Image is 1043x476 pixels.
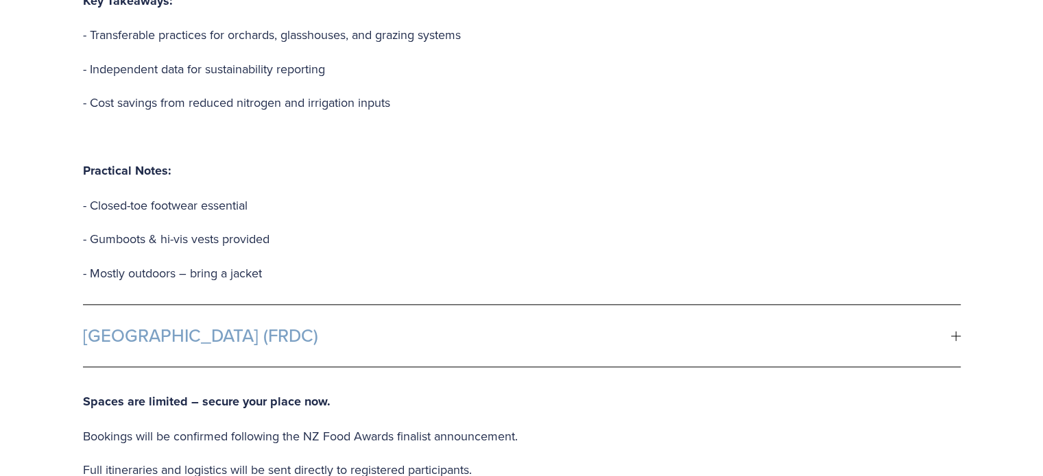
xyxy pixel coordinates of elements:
strong: Practical Notes: [83,162,171,179]
p: - Mostly outdoors – bring a jacket [83,262,697,284]
p: Bookings will be confirmed following the NZ Food Awards finalist announcement. [83,425,961,447]
p: - Gumboots & hi-vis vests provided [83,228,697,250]
p: - Cost savings from reduced nitrogen and irrigation inputs [83,92,697,114]
p: - Independent data for sustainability reporting [83,58,697,80]
p: - Transferable practices for orchards, glasshouses, and grazing systems [83,24,697,46]
strong: Spaces are limited – secure your place now. [83,392,331,410]
span: [GEOGRAPHIC_DATA] (FRDC) [83,325,951,346]
button: [GEOGRAPHIC_DATA] (FRDC) [83,305,961,366]
p: - Closed-toe footwear essential [83,195,697,216]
